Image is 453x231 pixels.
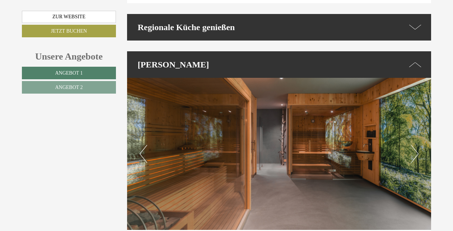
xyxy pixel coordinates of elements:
[140,145,147,163] button: Previous
[127,51,431,78] div: [PERSON_NAME]
[22,11,116,23] a: Zur Website
[55,70,83,76] span: Angebot 1
[22,25,116,37] a: Jetzt buchen
[411,145,419,163] button: Next
[22,50,116,63] div: Unsere Angebote
[127,14,431,41] div: Regionale Küche genießen
[55,85,83,90] span: Angebot 2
